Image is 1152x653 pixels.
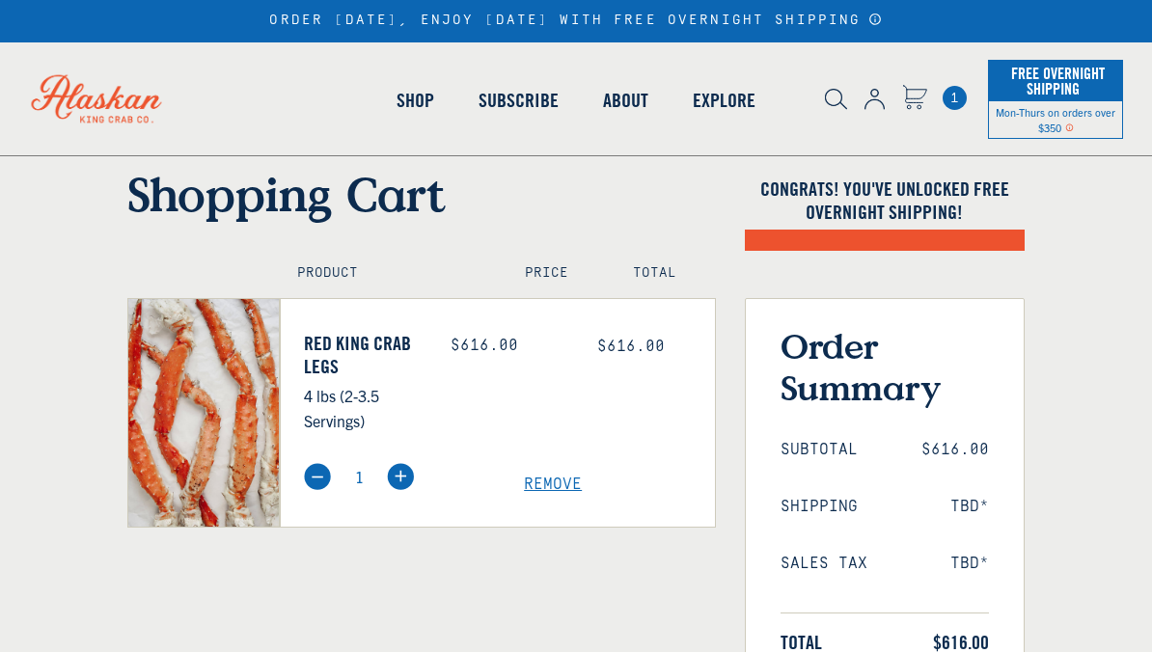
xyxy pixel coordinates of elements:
div: $616.00 [451,338,568,356]
a: Cart [943,87,967,111]
span: Free Overnight Shipping [1006,60,1105,104]
span: $616.00 [921,442,989,460]
h4: Total [633,266,699,283]
span: Sales Tax [781,556,867,574]
span: Subtotal [781,442,858,460]
span: Mon-Thurs on orders over $350 [996,106,1115,135]
h1: Shopping Cart [127,167,716,223]
img: plus [387,464,414,491]
a: About [581,46,671,156]
span: Shipping Notice Icon [1065,122,1074,135]
p: 4 lbs (2-3.5 Servings) [304,384,422,434]
span: 1 [943,87,967,111]
img: minus [304,464,331,491]
a: Subscribe [456,46,581,156]
h3: Order Summary [781,326,989,409]
img: search [825,90,847,111]
img: Alaskan King Crab Co. logo [10,54,183,145]
a: Shop [374,46,456,156]
a: Explore [671,46,778,156]
a: Red King Crab Legs [304,333,422,379]
img: account [864,90,885,111]
div: ORDER [DATE], ENJOY [DATE] WITH FREE OVERNIGHT SHIPPING [269,14,882,30]
a: Cart [902,86,927,114]
h4: Product [297,266,483,283]
h4: Congrats! You've unlocked FREE OVERNIGHT SHIPPING! [745,178,1025,225]
span: $616.00 [597,339,665,356]
a: Announcement Bar Modal [868,14,883,27]
h4: Price [525,266,590,283]
img: Red King Crab Legs - 4 lbs (2-3.5 Servings) [128,300,279,528]
a: Remove [524,476,715,495]
span: Shipping [781,499,858,517]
